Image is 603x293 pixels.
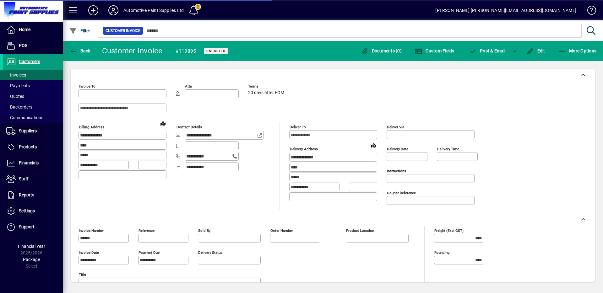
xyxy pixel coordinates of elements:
span: Products [19,144,37,149]
mat-label: Instructions [387,169,406,173]
div: #110895 [176,46,196,56]
mat-label: Attn [185,84,192,88]
div: [PERSON_NAME] [PERSON_NAME][EMAIL_ADDRESS][DOMAIN_NAME] [435,5,576,15]
mat-label: Title [79,272,86,277]
button: Custom Fields [413,45,456,56]
div: Customer Invoice [102,46,163,56]
a: Settings [3,203,63,219]
button: Post & Email [466,45,509,56]
span: Support [19,224,35,229]
mat-label: Order number [270,228,293,233]
a: Financials [3,155,63,171]
a: Quotes [3,91,63,102]
a: Products [3,139,63,155]
span: P [480,48,483,53]
mat-label: Reference [139,228,155,233]
span: Terms [248,84,286,88]
span: Home [19,27,30,32]
span: Communications [6,115,43,120]
a: Backorders [3,102,63,112]
span: Payments [6,83,30,88]
div: Automotive Paint Supplies Ltd [123,5,184,15]
span: Unposted [206,49,225,53]
span: Settings [19,208,35,213]
span: Back [69,48,90,53]
button: Profile [103,5,123,16]
mat-label: Delivery time [437,147,459,151]
button: Back [68,45,92,56]
mat-label: Freight (excl GST) [434,228,464,233]
a: POS [3,38,63,54]
a: Home [3,22,63,38]
span: More Options [558,48,597,53]
mat-label: Delivery date [387,147,408,151]
mat-label: Deliver via [387,125,404,129]
mat-label: Courier Reference [387,191,416,195]
a: Staff [3,171,63,187]
mat-label: Invoice date [79,250,99,255]
button: Edit [525,45,547,56]
mat-label: Rounding [434,250,449,255]
span: Backorders [6,104,32,109]
a: View on map [369,140,379,150]
span: Customer Invoice [106,28,140,34]
span: Edit [526,48,545,53]
mat-label: Product location [346,228,374,233]
a: Knowledge Base [583,1,595,22]
span: Invoices [6,72,26,77]
a: Communications [3,112,63,123]
a: Payments [3,80,63,91]
span: Customers [19,59,40,64]
a: Support [3,219,63,235]
mat-label: Invoice number [79,228,104,233]
mat-label: Payment due [139,250,160,255]
button: More Options [557,45,598,56]
span: Financial Year [18,244,45,249]
span: Package [23,257,40,262]
span: ost & Email [469,48,506,53]
span: POS [19,43,27,48]
span: Documents (0) [361,48,402,53]
span: Suppliers [19,128,37,133]
mat-label: Invoice To [79,84,95,88]
span: Reports [19,192,34,197]
button: Add [83,5,103,16]
button: Documents (0) [359,45,403,56]
span: 20 days after EOM [248,90,284,95]
app-page-header-button: Back [63,45,97,56]
span: Quotes [6,94,24,99]
mat-label: Delivery status [198,250,222,255]
a: Invoices [3,70,63,80]
button: Filter [68,25,92,36]
a: View on map [158,118,168,128]
span: Custom Fields [415,48,454,53]
mat-label: Deliver To [290,125,306,129]
a: Reports [3,187,63,203]
span: Financials [19,160,39,165]
mat-label: Sold by [198,228,210,233]
span: Staff [19,176,29,181]
span: Filter [69,28,90,33]
a: Suppliers [3,123,63,139]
